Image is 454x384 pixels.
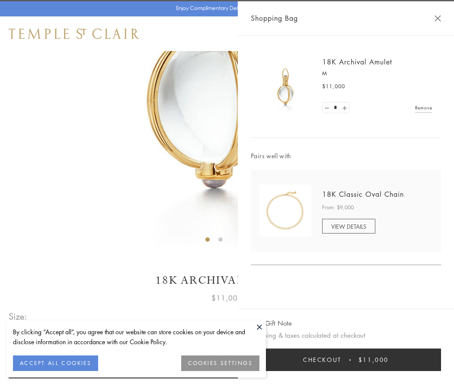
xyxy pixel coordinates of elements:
[13,327,259,347] div: By clicking “Accept all”, you agree that our website can store cookies on your device and disclos...
[322,57,392,67] a: 18K Archival Amulet
[259,61,311,112] img: 18K Archival Amulet
[340,102,348,113] a: Set quantity to 2
[9,309,28,323] span: Size:
[13,355,98,371] button: ACCEPT ALL COOKIES
[9,273,445,288] h1: 18K Archival Amulet
[251,13,298,24] span: Shopping Bag
[358,355,389,365] span: $11,000
[322,82,345,91] span: $11,000
[251,151,441,161] span: Pairs well with
[9,29,139,39] img: Temple St. Clair
[322,69,432,78] p: M
[181,355,259,371] button: COOKIES SETTINGS
[176,4,274,13] p: Enjoy Complimentary Delivery & Returns
[331,222,366,230] span: VIEW DETAILS
[322,189,404,199] a: 18K Classic Oval Chain
[259,185,311,237] img: N88865-OV18
[211,292,243,304] span: $11,000
[251,318,292,329] button: Add Gift Note
[322,203,354,212] span: From: $9,000
[435,15,441,22] button: Close Shopping Bag
[251,330,441,341] p: Shipping & taxes calculated at checkout
[415,103,432,112] a: Remove
[323,102,331,113] a: Set quantity to 0
[251,349,441,371] button: Checkout $11,000
[322,219,375,234] a: VIEW DETAILS
[303,355,342,365] span: Checkout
